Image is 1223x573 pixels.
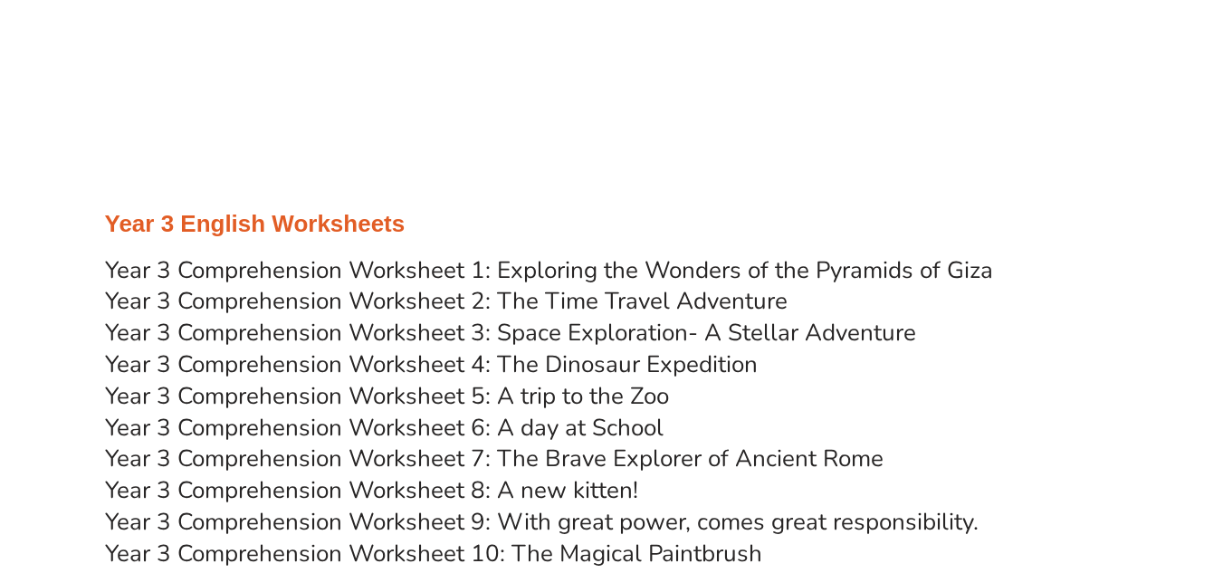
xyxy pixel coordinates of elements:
[105,474,638,506] a: Year 3 Comprehension Worksheet 8: A new kitten!
[105,380,669,412] a: Year 3 Comprehension Worksheet 5: A trip to the Zoo
[105,285,788,317] a: Year 3 Comprehension Worksheet 2: The Time Travel Adventure
[105,317,916,349] a: Year 3 Comprehension Worksheet 3: Space Exploration- A Stellar Adventure
[1132,486,1223,573] iframe: Chat Widget
[105,209,1119,240] h3: Year 3 English Worksheets
[105,506,979,538] a: Year 3 Comprehension Worksheet 9: With great power, comes great responsibility.
[105,443,884,474] a: Year 3 Comprehension Worksheet 7: The Brave Explorer of Ancient Rome
[105,538,762,569] a: Year 3 Comprehension Worksheet 10: The Magical Paintbrush
[105,349,758,380] a: Year 3 Comprehension Worksheet 4: The Dinosaur Expedition
[105,254,993,286] a: Year 3 Comprehension Worksheet 1: Exploring the Wonders of the Pyramids of Giza
[105,412,664,444] a: Year 3 Comprehension Worksheet 6: A day at School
